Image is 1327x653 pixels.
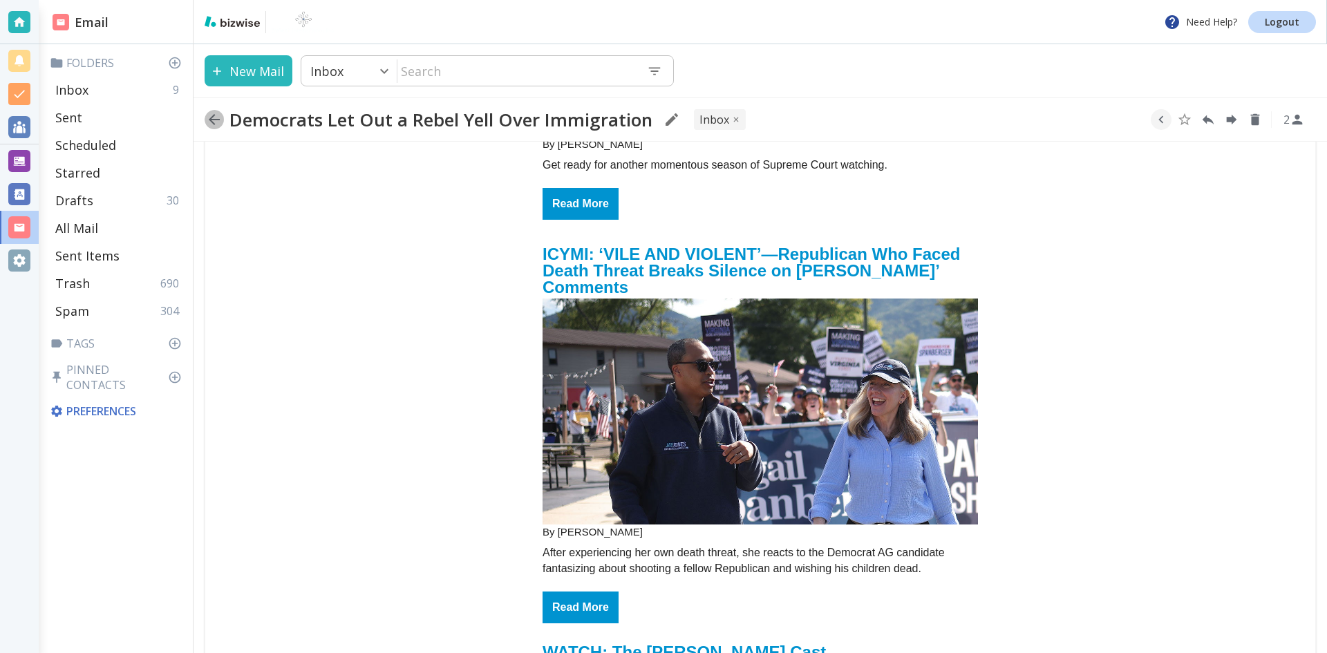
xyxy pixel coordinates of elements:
p: Folders [50,55,187,70]
button: New Mail [205,55,292,86]
p: 304 [160,303,185,319]
p: All Mail [55,220,98,236]
p: Spam [55,303,89,319]
p: 9 [173,82,185,97]
p: Trash [55,275,90,292]
p: Preferences [50,404,185,419]
p: 30 [167,193,185,208]
div: Sent [50,104,187,131]
button: Delete [1245,109,1265,130]
button: Forward [1221,109,1242,130]
h2: Email [53,13,109,32]
h2: Democrats Let Out a Rebel Yell Over Immigration [229,108,652,131]
div: Starred [50,159,187,187]
p: Inbox [55,82,88,98]
div: Trash690 [50,269,187,297]
p: 2 [1283,112,1290,127]
button: Reply [1198,109,1218,130]
div: Spam304 [50,297,187,325]
p: Inbox [310,63,343,79]
img: DashboardSidebarEmail.svg [53,14,69,30]
img: bizwise [205,16,260,27]
p: INBOX [699,112,729,127]
div: Drafts30 [50,187,187,214]
div: Scheduled [50,131,187,159]
p: Pinned Contacts [50,362,187,392]
p: 690 [160,276,185,291]
img: BioTech International [272,11,335,33]
button: See Participants [1277,103,1310,136]
div: All Mail [50,214,187,242]
div: Sent Items [50,242,187,269]
a: Logout [1248,11,1316,33]
input: Search [397,57,636,85]
p: Need Help? [1164,14,1237,30]
p: Tags [50,336,187,351]
p: Sent [55,109,82,126]
p: Logout [1265,17,1299,27]
p: Starred [55,164,100,181]
div: Preferences [47,398,187,424]
p: Drafts [55,192,93,209]
p: Sent Items [55,247,120,264]
div: Inbox9 [50,76,187,104]
p: Scheduled [55,137,116,153]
